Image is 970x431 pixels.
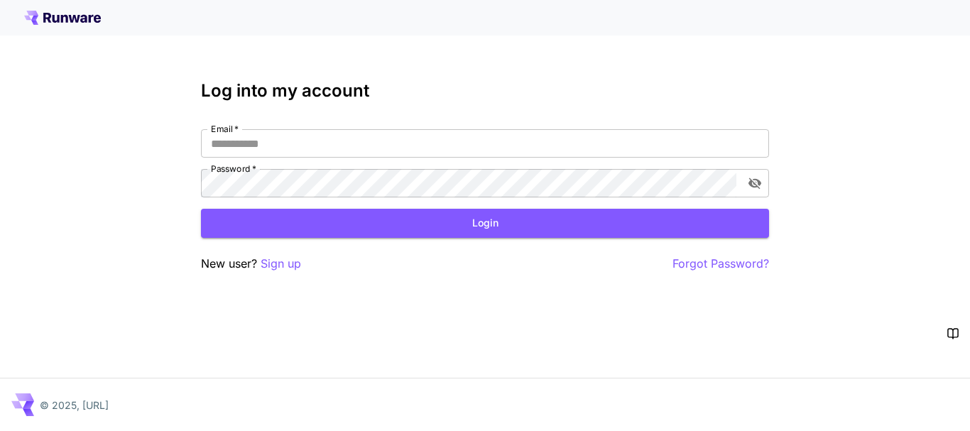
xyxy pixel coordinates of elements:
button: Sign up [261,255,301,273]
p: © 2025, [URL] [40,398,109,413]
button: Login [201,209,769,238]
p: New user? [201,255,301,273]
button: Forgot Password? [672,255,769,273]
button: toggle password visibility [742,170,768,196]
label: Password [211,163,256,175]
h3: Log into my account [201,81,769,101]
label: Email [211,123,239,135]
